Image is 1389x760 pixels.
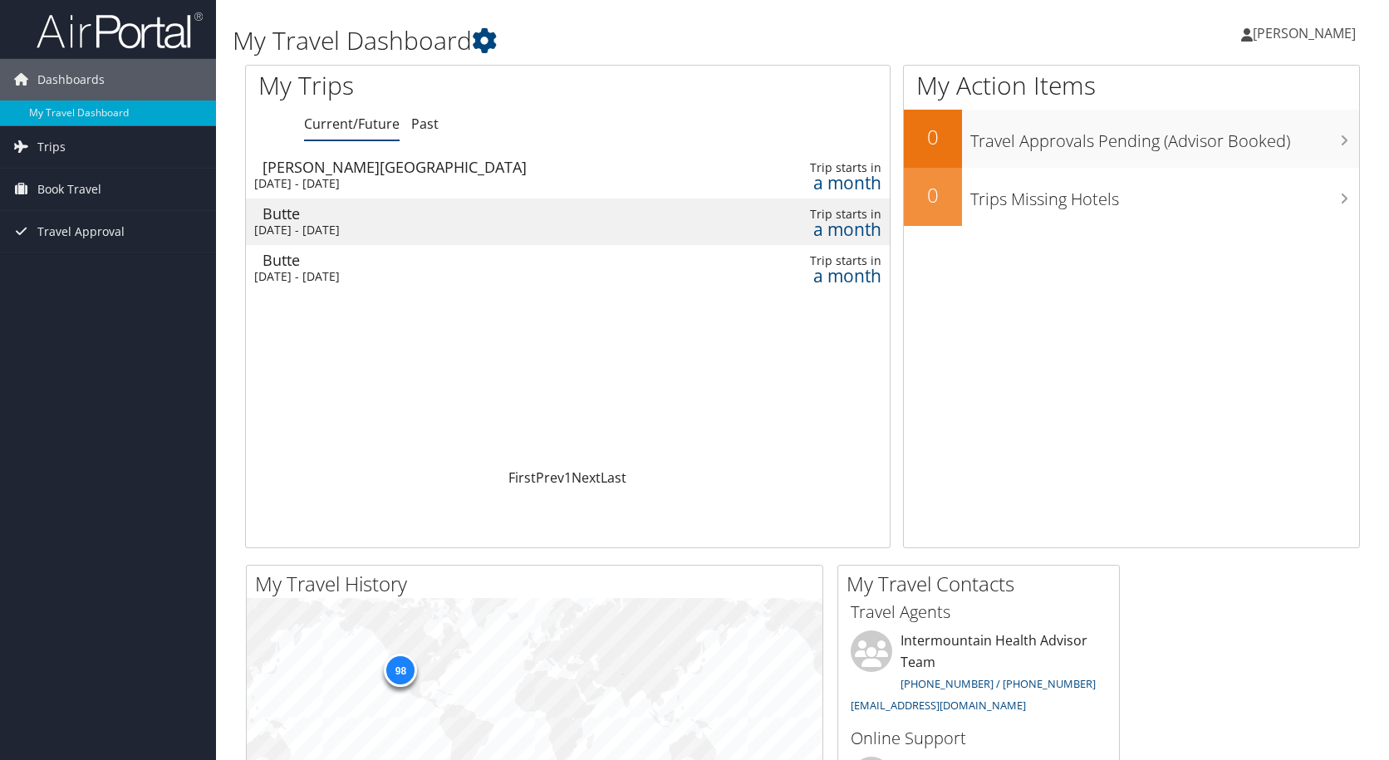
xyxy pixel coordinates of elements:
[572,468,601,487] a: Next
[904,110,1359,168] a: 0Travel Approvals Pending (Advisor Booked)
[904,123,962,151] h2: 0
[904,168,1359,226] a: 0Trips Missing Hotels
[904,181,962,209] h2: 0
[536,468,564,487] a: Prev
[37,126,66,168] span: Trips
[258,68,609,103] h1: My Trips
[304,115,400,133] a: Current/Future
[851,698,1026,713] a: [EMAIL_ADDRESS][DOMAIN_NAME]
[739,207,881,222] div: Trip starts in
[254,176,658,191] div: [DATE] - [DATE]
[384,654,417,687] div: 98
[904,68,1359,103] h1: My Action Items
[739,160,881,175] div: Trip starts in
[1241,8,1372,58] a: [PERSON_NAME]
[842,630,1115,719] li: Intermountain Health Advisor Team
[851,727,1107,750] h3: Online Support
[37,59,105,101] span: Dashboards
[851,601,1107,624] h3: Travel Agents
[601,468,626,487] a: Last
[233,23,993,58] h1: My Travel Dashboard
[263,253,666,267] div: Butte
[37,169,101,210] span: Book Travel
[847,570,1119,598] h2: My Travel Contacts
[1253,24,1356,42] span: [PERSON_NAME]
[739,253,881,268] div: Trip starts in
[739,175,881,190] div: a month
[901,676,1096,691] a: [PHONE_NUMBER] / [PHONE_NUMBER]
[508,468,536,487] a: First
[37,211,125,253] span: Travel Approval
[37,11,203,50] img: airportal-logo.png
[739,268,881,283] div: a month
[254,223,658,238] div: [DATE] - [DATE]
[255,570,822,598] h2: My Travel History
[970,121,1359,153] h3: Travel Approvals Pending (Advisor Booked)
[739,222,881,237] div: a month
[970,179,1359,211] h3: Trips Missing Hotels
[263,206,666,221] div: Butte
[564,468,572,487] a: 1
[254,269,658,284] div: [DATE] - [DATE]
[411,115,439,133] a: Past
[263,159,666,174] div: [PERSON_NAME][GEOGRAPHIC_DATA]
